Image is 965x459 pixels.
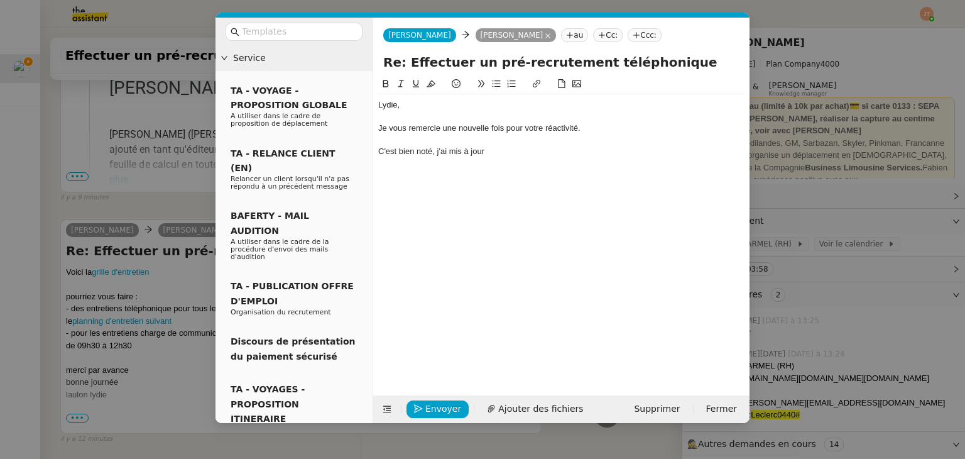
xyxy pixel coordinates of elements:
button: Envoyer [406,401,469,418]
nz-tag: [PERSON_NAME] [476,28,557,42]
span: TA - VOYAGES - PROPOSITION ITINERAIRE [231,384,305,424]
input: Templates [242,25,355,39]
span: A utiliser dans le cadre de la procédure d'envoi des mails d'audition [231,238,329,261]
span: Service [233,51,368,65]
span: TA - RELANCE CLIENT (EN) [231,148,335,173]
button: Ajouter des fichiers [479,401,591,418]
span: TA - PUBLICATION OFFRE D'EMPLOI [231,281,354,306]
nz-tag: Cc: [593,28,623,42]
span: Relancer un client lorsqu'il n'a pas répondu à un précédent message [231,175,349,191]
div: Je vous remercie une nouvelle fois pour votre réactivité. [378,123,744,134]
span: Ajouter des fichiers [498,402,583,416]
span: [PERSON_NAME] [388,31,451,40]
button: Supprimer [626,401,687,418]
div: C'est bien noté, j'ai mis à jour [378,146,744,157]
span: A utiliser dans le cadre de proposition de déplacement [231,112,327,128]
span: Supprimer [634,402,680,416]
span: Fermer [706,402,737,416]
nz-tag: au [561,28,588,42]
div: Service [215,46,373,70]
span: TA - VOYAGE - PROPOSITION GLOBALE [231,86,347,110]
span: BAFERTY - MAIL AUDITION [231,211,309,235]
nz-tag: Ccc: [628,28,662,42]
span: Discours de présentation du paiement sécurisé [231,336,356,361]
span: Organisation du recrutement [231,308,331,316]
button: Fermer [699,401,744,418]
span: Envoyer [425,402,461,416]
div: Lydie, [378,99,744,111]
input: Subject [383,53,739,72]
